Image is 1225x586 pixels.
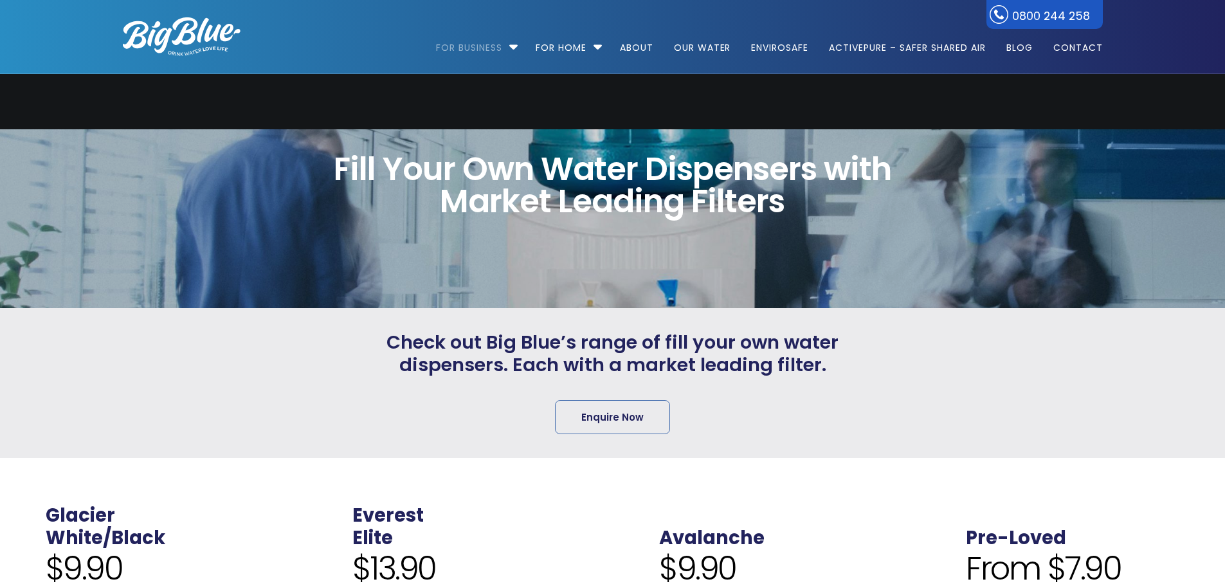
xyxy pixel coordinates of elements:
[659,502,664,528] span: .
[352,525,393,551] a: Elite
[46,502,115,528] a: Glacier
[374,331,852,376] span: Check out Big Blue’s range of fill your own water dispensers. Each with a market leading filter.
[966,525,1066,551] a: Pre-Loved
[123,17,240,56] img: logo
[659,525,765,551] a: Avalanche
[46,525,165,551] a: White/Black
[352,502,424,528] a: Everest
[555,400,670,434] a: Enquire Now
[302,153,923,217] span: Fill Your Own Water Dispensers with Market Leading Filters
[966,502,971,528] span: .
